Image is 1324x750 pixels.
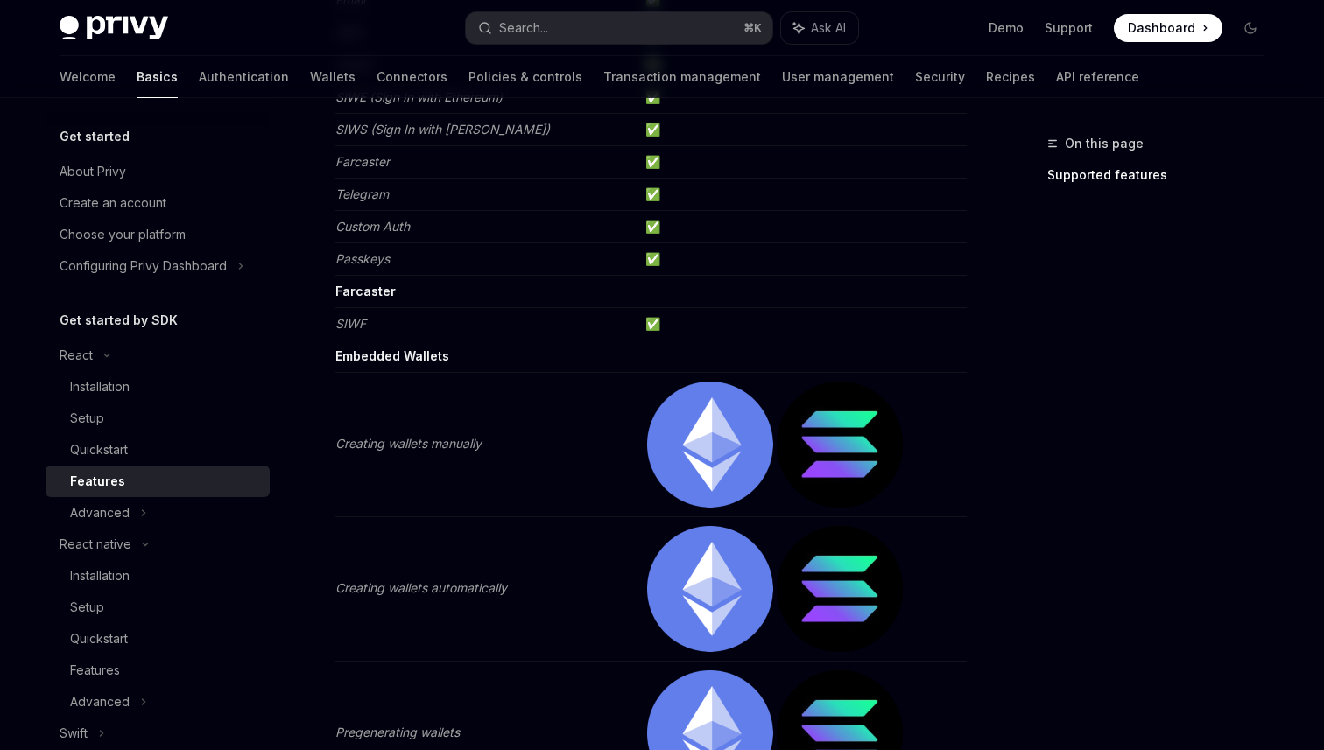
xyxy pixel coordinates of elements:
[60,723,88,744] div: Swift
[70,471,125,492] div: Features
[915,56,965,98] a: Security
[60,310,178,331] h5: Get started by SDK
[1047,161,1278,189] a: Supported features
[335,154,390,169] em: Farcaster
[70,502,130,523] div: Advanced
[638,179,967,211] td: ✅
[777,526,903,652] img: solana.png
[46,156,270,187] a: About Privy
[70,376,130,397] div: Installation
[335,122,550,137] em: SIWS (Sign In with [PERSON_NAME])
[46,655,270,686] a: Features
[310,56,356,98] a: Wallets
[638,146,967,179] td: ✅
[1128,19,1195,37] span: Dashboard
[743,21,762,35] span: ⌘ K
[781,12,858,44] button: Ask AI
[647,526,773,652] img: ethereum.png
[335,251,390,266] em: Passkeys
[335,316,366,331] em: SIWF
[60,224,186,245] div: Choose your platform
[1045,19,1093,37] a: Support
[782,56,894,98] a: User management
[1114,14,1222,42] a: Dashboard
[70,439,128,460] div: Quickstart
[60,161,126,182] div: About Privy
[46,219,270,250] a: Choose your platform
[60,56,116,98] a: Welcome
[70,565,130,586] div: Installation
[199,56,289,98] a: Authentication
[335,725,460,739] em: Pregenerating wallets
[46,434,270,466] a: Quickstart
[70,408,104,429] div: Setup
[46,403,270,434] a: Setup
[1236,14,1264,42] button: Toggle dark mode
[1056,56,1139,98] a: API reference
[777,382,903,508] img: solana.png
[137,56,178,98] a: Basics
[468,56,582,98] a: Policies & controls
[60,345,93,366] div: React
[46,560,270,592] a: Installation
[46,592,270,623] a: Setup
[46,371,270,403] a: Installation
[335,186,389,201] em: Telegram
[638,114,967,146] td: ✅
[638,211,967,243] td: ✅
[638,308,967,340] td: ✅
[60,534,131,555] div: React native
[60,256,227,277] div: Configuring Privy Dashboard
[335,580,507,595] em: Creating wallets automatically
[70,660,120,681] div: Features
[60,126,130,147] h5: Get started
[499,18,548,39] div: Search...
[70,691,130,712] div: Advanced
[1065,133,1144,154] span: On this page
[46,187,270,219] a: Create an account
[986,56,1035,98] a: Recipes
[989,19,1024,37] a: Demo
[335,436,482,451] em: Creating wallets manually
[377,56,447,98] a: Connectors
[46,623,270,655] a: Quickstart
[60,16,168,40] img: dark logo
[335,284,396,298] strong: Farcaster
[70,628,128,649] div: Quickstart
[335,348,449,363] strong: Embedded Wallets
[638,243,967,276] td: ✅
[603,56,761,98] a: Transaction management
[466,12,772,44] button: Search...⌘K
[811,19,846,37] span: Ask AI
[335,219,410,234] em: Custom Auth
[46,466,270,497] a: Features
[70,597,104,618] div: Setup
[60,193,166,214] div: Create an account
[647,382,773,508] img: ethereum.png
